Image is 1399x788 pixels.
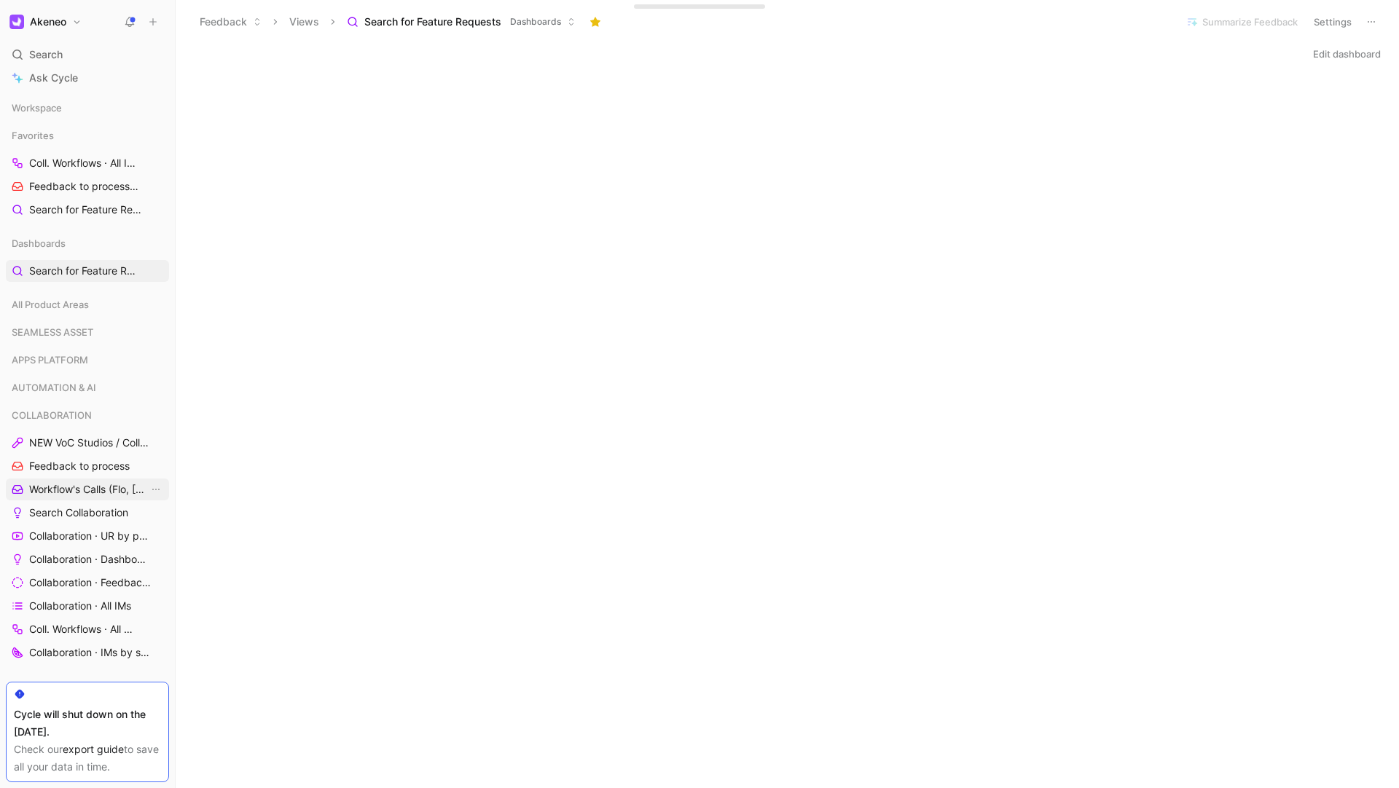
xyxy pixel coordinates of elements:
[6,595,169,617] a: Collaboration · All IMs
[6,432,169,454] a: NEW VoC Studios / Collaboration
[12,236,66,251] span: Dashboards
[14,741,161,776] div: Check our to save all your data in time.
[29,436,152,450] span: NEW VoC Studios / Collaboration
[6,97,169,119] div: Workspace
[12,101,62,115] span: Workspace
[6,176,169,197] a: Feedback to processCOLLABORATION
[6,377,169,403] div: AUTOMATION & AI
[6,232,169,254] div: Dashboards
[6,199,169,221] a: Search for Feature Requests
[29,552,149,567] span: Collaboration · Dashboard
[6,675,169,697] div: CORE AI
[6,675,169,701] div: CORE AI
[149,482,163,497] button: View actions
[29,264,138,278] span: Search for Feature Requests
[283,11,326,33] button: Views
[364,15,501,29] span: Search for Feature Requests
[29,202,144,218] span: Search for Feature Requests
[29,599,131,613] span: Collaboration · All IMs
[29,482,149,497] span: Workflow's Calls (Flo, [PERSON_NAME], [PERSON_NAME])
[6,260,169,282] a: Search for Feature Requests
[6,67,169,89] a: Ask Cycle
[29,156,144,171] span: Coll. Workflows · All IMs
[6,349,169,371] div: APPS PLATFORM
[29,575,152,590] span: Collaboration · Feedback by source
[6,152,169,174] a: Coll. Workflows · All IMs
[29,459,130,473] span: Feedback to process
[1180,12,1304,32] button: Summarize Feedback
[6,349,169,375] div: APPS PLATFORM
[510,15,561,29] span: Dashboards
[6,12,85,32] button: AkeneoAkeneo
[29,505,128,520] span: Search Collaboration
[29,622,133,637] span: Coll. Workflows · All IMs
[12,297,89,312] span: All Product Areas
[12,380,96,395] span: AUTOMATION & AI
[6,502,169,524] a: Search Collaboration
[6,642,169,663] a: Collaboration · IMs by status
[6,377,169,398] div: AUTOMATION & AI
[6,293,169,320] div: All Product Areas
[6,44,169,66] div: Search
[29,529,150,543] span: Collaboration · UR by project
[1307,12,1358,32] button: Settings
[12,325,93,339] span: SEAMLESS ASSET
[12,128,54,143] span: Favorites
[340,11,582,33] button: Search for Feature RequestsDashboards
[9,15,24,29] img: Akeneo
[6,404,169,663] div: COLLABORATIONNEW VoC Studios / CollaborationFeedback to processWorkflow's Calls (Flo, [PERSON_NAM...
[6,232,169,282] div: DashboardsSearch for Feature Requests
[6,548,169,570] a: Collaboration · Dashboard
[29,69,78,87] span: Ask Cycle
[1306,44,1387,64] button: Edit dashboard
[6,478,169,500] a: Workflow's Calls (Flo, [PERSON_NAME], [PERSON_NAME])View actions
[29,179,143,194] span: Feedback to process
[6,618,169,640] a: Coll. Workflows · All IMs
[6,404,169,426] div: COLLABORATION
[14,706,161,741] div: Cycle will shut down on the [DATE].
[6,293,169,315] div: All Product Areas
[6,125,169,146] div: Favorites
[6,455,169,477] a: Feedback to process
[6,525,169,547] a: Collaboration · UR by project
[63,743,124,755] a: export guide
[12,352,88,367] span: APPS PLATFORM
[6,321,169,343] div: SEAMLESS ASSET
[6,321,169,347] div: SEAMLESS ASSET
[30,15,66,28] h1: Akeneo
[29,645,150,660] span: Collaboration · IMs by status
[29,46,63,63] span: Search
[12,679,50,693] span: CORE AI
[193,11,268,33] button: Feedback
[12,408,92,422] span: COLLABORATION
[6,572,169,594] a: Collaboration · Feedback by source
